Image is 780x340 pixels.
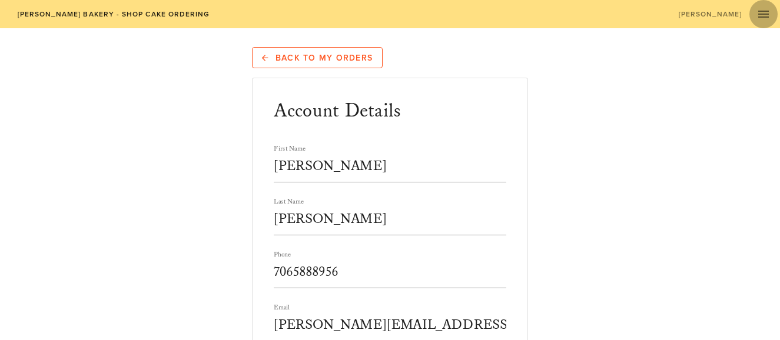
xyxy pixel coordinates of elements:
[671,6,749,22] a: [PERSON_NAME]
[262,52,373,63] span: Back to My Orders
[274,144,306,153] label: First Name
[274,303,290,312] label: Email
[274,197,304,206] label: Last Name
[274,99,401,123] h2: Account Details
[274,250,291,259] label: Phone
[9,6,217,22] a: [PERSON_NAME] Bakery - Shop Cake Ordering
[16,10,210,18] span: [PERSON_NAME] Bakery - Shop Cake Ordering
[252,47,383,68] a: Back to My Orders
[678,10,742,18] span: [PERSON_NAME]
